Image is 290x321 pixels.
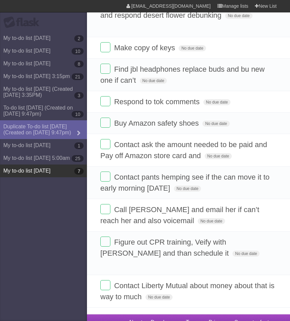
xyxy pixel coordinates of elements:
label: Done [100,237,110,247]
span: No due date [225,13,252,19]
b: 2 [74,35,84,42]
b: 3 [74,92,84,99]
span: Respond to tok comments [114,98,201,106]
span: No due date [140,78,167,84]
span: No due date [203,99,230,105]
span: No due date [146,294,173,300]
span: No due date [202,121,229,127]
b: 7 [74,168,84,175]
span: No due date [174,186,201,192]
span: No due date [232,251,260,257]
span: Buy Amazon safety shoes [114,119,200,127]
span: Contact ask the amount needed to be paid and Pay off Amazon store card and [100,140,267,160]
span: No due date [198,218,225,224]
b: 25 [72,155,84,162]
span: No due date [179,45,206,51]
label: Done [100,172,110,182]
div: Flask [3,16,43,28]
label: Done [100,204,110,214]
label: Done [100,64,110,74]
b: 10 [72,48,84,55]
label: Done [100,42,110,52]
span: Contact Liberty Mutual about money about that is way to much [100,281,275,301]
b: 1 [74,142,84,149]
span: Call [PERSON_NAME] and email her if can’t reach her and also voicemail [100,205,259,225]
b: 21 [72,73,84,80]
span: Figure out CPR training, Veify with [PERSON_NAME] and than schedule it [100,238,230,257]
span: Contact pants hemping see if the can move it to early morning [DATE] [100,173,270,192]
label: Done [100,280,110,290]
span: Find jbl headphones replace buds and bu new one if can’t [100,65,265,84]
label: Done [100,96,110,106]
span: Make copy of keys [114,44,177,52]
b: 10 [72,111,84,118]
label: Done [100,139,110,149]
label: Done [100,118,110,128]
b: 8 [74,61,84,67]
span: No due date [205,153,232,159]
